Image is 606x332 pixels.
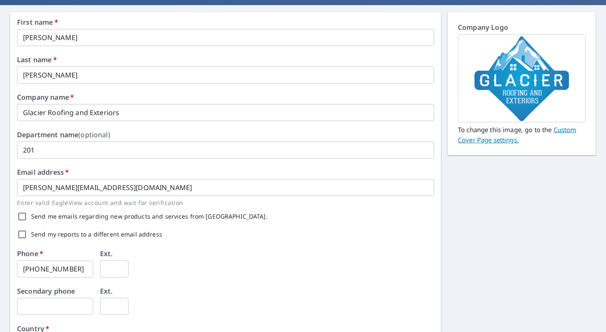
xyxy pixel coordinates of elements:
label: Department name [17,131,110,138]
label: Ext. [100,250,113,257]
label: Ext. [100,288,113,294]
label: First name [17,19,58,26]
label: Country [17,325,49,332]
p: Company Logo [458,22,586,35]
p: Enter valid EagleView account and wait for verification [17,198,428,208]
label: Company name [17,94,74,101]
label: Secondary phone [17,288,75,294]
label: Send me emails regarding new products and services from [GEOGRAPHIC_DATA]. [31,214,268,219]
a: Custome cover page [458,125,576,144]
img: GlacierRoofingcopy.png [475,36,569,121]
label: Send my reports to a different email address [31,231,162,237]
label: Last name [17,56,57,63]
label: Phone [17,250,43,257]
p: To change this image, go to the [458,122,586,145]
b: (optional) [78,130,110,139]
label: Email address [17,169,69,176]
